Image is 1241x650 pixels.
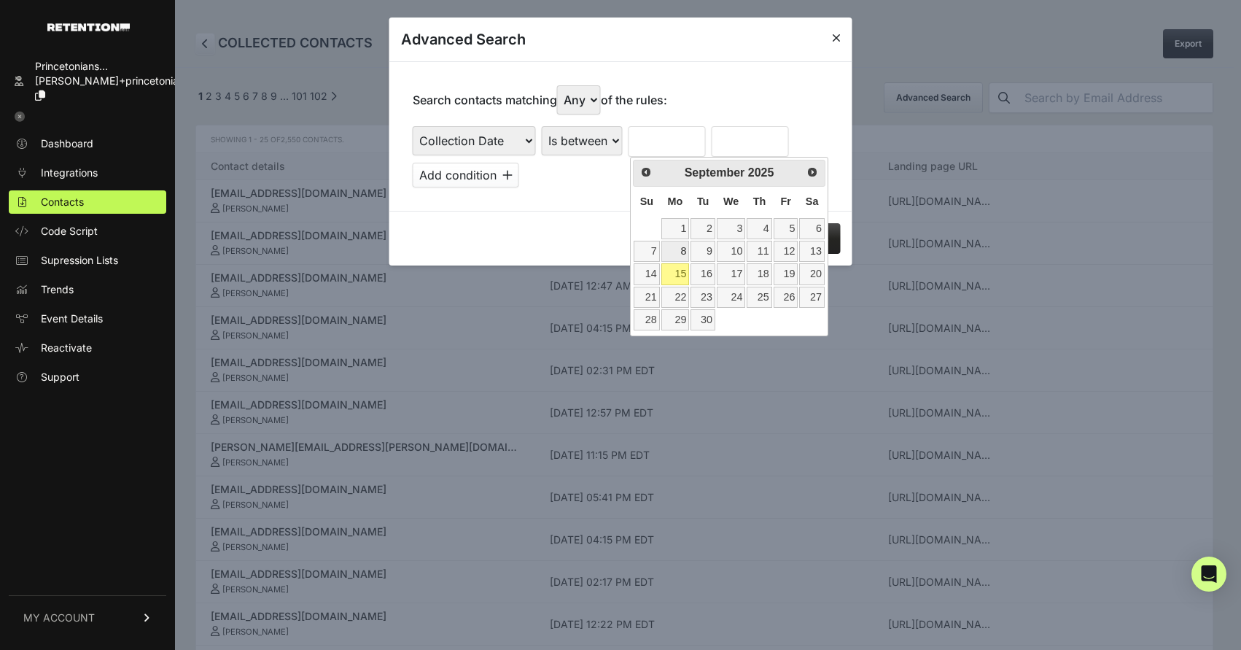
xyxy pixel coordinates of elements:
[9,336,166,360] a: Reactivate
[774,218,798,239] a: 5
[780,196,790,207] span: Friday
[47,23,130,31] img: Retention.com
[634,287,659,308] a: 21
[41,195,84,209] span: Contacts
[747,241,771,262] a: 11
[41,282,74,297] span: Trends
[41,166,98,180] span: Integrations
[717,263,745,285] a: 17
[413,163,519,187] button: Add condition
[690,287,715,308] a: 23
[413,85,667,115] p: Search contacts matching of the rules:
[41,136,93,151] span: Dashboard
[799,241,824,262] a: 13
[690,241,715,262] a: 9
[640,166,652,178] span: Prev
[9,55,166,107] a: Princetonians... [PERSON_NAME]+princetonian...
[799,287,824,308] a: 27
[661,263,690,285] a: 15
[661,287,690,308] a: 22
[799,218,824,239] a: 6
[748,166,774,179] span: 2025
[35,59,193,74] div: Princetonians...
[717,241,745,262] a: 10
[634,241,659,262] a: 7
[634,263,659,285] a: 14
[9,249,166,272] a: Supression Lists
[41,253,118,268] span: Supression Lists
[9,161,166,185] a: Integrations
[9,595,166,640] a: MY ACCOUNT
[747,287,771,308] a: 25
[668,196,683,207] span: Monday
[634,309,659,330] a: 28
[802,162,823,183] a: Next
[661,241,690,262] a: 8
[717,218,745,239] a: 3
[9,365,166,389] a: Support
[41,370,79,384] span: Support
[9,190,166,214] a: Contacts
[661,218,690,239] a: 1
[690,218,715,239] a: 2
[9,132,166,155] a: Dashboard
[697,196,709,207] span: Tuesday
[401,29,526,50] h3: Advanced Search
[41,341,92,355] span: Reactivate
[41,224,98,239] span: Code Script
[799,263,824,285] a: 20
[9,220,166,243] a: Code Script
[774,241,798,262] a: 12
[635,162,656,183] a: Prev
[690,309,715,330] a: 30
[685,166,745,179] span: September
[1191,557,1226,592] div: Open Intercom Messenger
[640,196,653,207] span: Sunday
[661,309,690,330] a: 29
[753,196,766,207] span: Thursday
[9,307,166,330] a: Event Details
[774,287,798,308] a: 26
[35,74,193,87] span: [PERSON_NAME]+princetonian...
[806,196,819,207] span: Saturday
[723,196,739,207] span: Wednesday
[690,263,715,285] a: 16
[747,263,771,285] a: 18
[806,166,818,178] span: Next
[23,611,95,625] span: MY ACCOUNT
[747,218,771,239] a: 4
[717,287,745,308] a: 24
[774,263,798,285] a: 19
[41,312,103,326] span: Event Details
[9,278,166,301] a: Trends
